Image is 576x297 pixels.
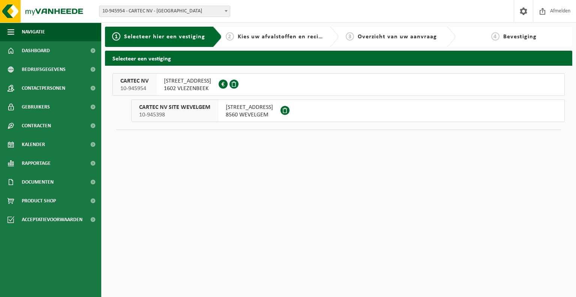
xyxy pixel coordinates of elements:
[99,6,230,17] span: 10-945954 - CARTEC NV - VLEZENBEEK
[503,34,537,40] span: Bevestiging
[491,32,499,41] span: 4
[22,60,66,79] span: Bedrijfsgegevens
[131,100,565,122] button: CARTEC NV SITE WEVELGEM 10-945398 [STREET_ADDRESS]8560 WEVELGEM
[22,23,45,41] span: Navigatie
[112,32,120,41] span: 1
[120,77,148,85] span: CARTEC NV
[164,77,211,85] span: [STREET_ADDRESS]
[22,41,50,60] span: Dashboard
[120,85,148,92] span: 10-945954
[226,111,273,119] span: 8560 WEVELGEM
[238,34,341,40] span: Kies uw afvalstoffen en recipiënten
[22,154,51,173] span: Rapportage
[22,79,65,98] span: Contactpersonen
[112,73,565,96] button: CARTEC NV 10-945954 [STREET_ADDRESS]1602 VLEZENBEEK
[164,85,211,92] span: 1602 VLEZENBEEK
[22,98,50,116] span: Gebruikers
[22,116,51,135] span: Contracten
[226,32,234,41] span: 2
[226,104,273,111] span: [STREET_ADDRESS]
[139,111,210,119] span: 10-945398
[105,51,572,65] h2: Selecteer een vestiging
[22,191,56,210] span: Product Shop
[99,6,230,17] span: 10-945954 - CARTEC NV - VLEZENBEEK
[22,173,54,191] span: Documenten
[124,34,205,40] span: Selecteer hier een vestiging
[139,104,210,111] span: CARTEC NV SITE WEVELGEM
[346,32,354,41] span: 3
[22,135,45,154] span: Kalender
[358,34,437,40] span: Overzicht van uw aanvraag
[22,210,82,229] span: Acceptatievoorwaarden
